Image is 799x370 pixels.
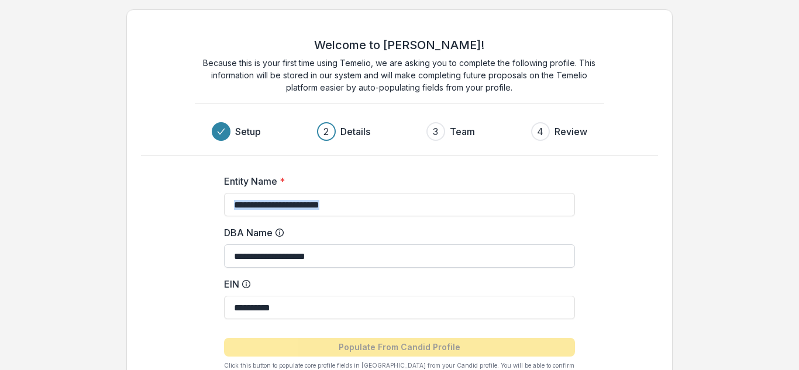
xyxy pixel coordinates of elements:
[224,277,568,291] label: EIN
[235,125,261,139] h3: Setup
[224,226,568,240] label: DBA Name
[212,122,587,141] div: Progress
[537,125,543,139] div: 4
[433,125,438,139] div: 3
[314,38,484,52] h2: Welcome to [PERSON_NAME]!
[555,125,587,139] h3: Review
[224,174,568,188] label: Entity Name
[195,57,604,94] p: Because this is your first time using Temelio, we are asking you to complete the following profil...
[450,125,475,139] h3: Team
[224,338,575,357] button: Populate From Candid Profile
[340,125,370,139] h3: Details
[323,125,329,139] div: 2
